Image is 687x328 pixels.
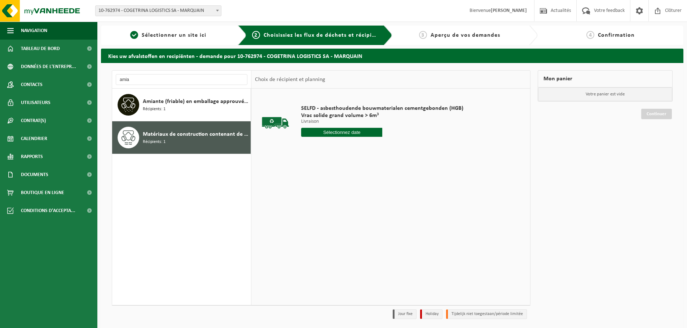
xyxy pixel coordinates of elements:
span: Rapports [21,148,43,166]
span: Données de l'entrepr... [21,58,76,76]
span: Calendrier [21,130,47,148]
span: Matériaux de construction contenant de l'amiante lié au ciment (non friable) [143,130,249,139]
a: Continuer [641,109,672,119]
span: Aperçu de vos demandes [431,32,500,38]
span: 2 [252,31,260,39]
span: Navigation [21,22,47,40]
span: Choisissiez les flux de déchets et récipients [264,32,384,38]
button: Matériaux de construction contenant de l'amiante lié au ciment (non friable) Récipients: 1 [112,121,251,154]
span: 10-762974 - COGETRINA LOGISTICS SA - MARQUAIN [96,6,221,16]
strong: [PERSON_NAME] [491,8,527,13]
span: Tableau de bord [21,40,60,58]
p: Votre panier est vide [538,87,672,101]
span: Sélectionner un site ici [142,32,206,38]
span: Récipients: 1 [143,106,166,113]
span: Contrat(s) [21,112,46,130]
span: SELFD - asbesthoudende bouwmaterialen cementgebonden (HGB) [301,105,463,112]
span: Récipients: 1 [143,139,166,145]
span: Contacts [21,76,43,94]
button: Amiante (friable) en emballage approuvé UN Récipients: 1 [112,89,251,121]
input: Sélectionnez date [301,128,382,137]
p: Livraison [301,119,463,124]
span: 10-762974 - COGETRINA LOGISTICS SA - MARQUAIN [95,5,221,16]
span: 1 [130,31,138,39]
input: Chercher du matériel [116,74,247,85]
span: Utilisateurs [21,94,50,112]
h2: Kies uw afvalstoffen en recipiënten - demande pour 10-762974 - COGETRINA LOGISTICS SA - MARQUAIN [101,49,683,63]
span: 3 [419,31,427,39]
span: 4 [586,31,594,39]
span: Boutique en ligne [21,184,64,202]
li: Holiday [420,309,442,319]
span: Documents [21,166,48,184]
div: Mon panier [538,70,673,87]
span: Vrac solide grand volume > 6m³ [301,112,463,119]
a: 1Sélectionner un site ici [105,31,232,40]
span: Conditions d'accepta... [21,202,75,220]
span: Confirmation [598,32,635,38]
span: Amiante (friable) en emballage approuvé UN [143,97,249,106]
div: Choix de récipient et planning [251,71,329,89]
li: Tijdelijk niet toegestaan/période limitée [446,309,527,319]
li: Jour fixe [393,309,417,319]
